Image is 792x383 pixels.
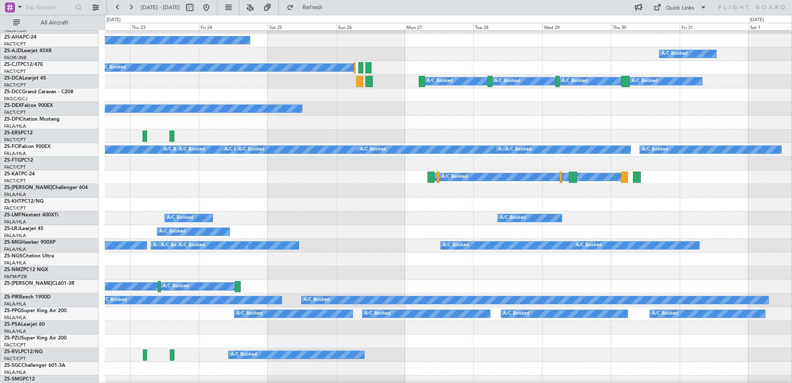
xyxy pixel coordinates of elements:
[4,27,26,34] a: FALA/HLA
[436,171,462,183] div: A/C Booked
[4,48,22,53] span: ZS-AJD
[632,75,658,87] div: A/C Booked
[106,17,121,24] div: [DATE]
[238,143,264,156] div: A/C Booked
[427,75,453,87] div: A/C Booked
[4,281,52,286] span: ZS-[PERSON_NAME]
[4,369,26,376] a: FALA/HLA
[4,164,26,170] a: FACT/CPT
[4,356,26,362] a: FACT/CPT
[4,295,51,300] a: ZS-PIRBeech 1900D
[4,301,26,307] a: FALA/HLA
[4,308,67,313] a: ZS-PPGSuper King Air 200
[4,109,26,116] a: FACT/CPT
[500,212,526,224] div: A/C Booked
[4,226,20,231] span: ZS-LRJ
[498,143,524,156] div: A/C Booked
[4,219,26,225] a: FALA/HLA
[4,62,43,67] a: ZS-CJTPC12/47E
[100,61,126,74] div: A/C Booked
[25,1,73,14] input: Trip Number
[4,322,21,327] span: ZS-PSA
[576,239,602,252] div: A/C Booked
[4,144,51,149] a: ZS-FCIFalcon 900EX
[4,377,23,382] span: ZS-SMG
[336,23,405,30] div: Sun 26
[4,260,26,266] a: FALA/HLA
[163,280,189,293] div: A/C Booked
[662,48,688,60] div: A/C Booked
[161,239,187,252] div: A/C Booked
[167,212,193,224] div: A/C Booked
[295,5,330,10] span: Refresh
[4,267,23,272] span: ZS-NMZ
[22,20,87,26] span: All Aircraft
[283,1,333,14] button: Refresh
[4,62,20,67] span: ZS-CJT
[101,294,127,306] div: A/C Booked
[680,23,749,30] div: Fri 31
[153,239,179,252] div: A/C Booked
[237,308,263,320] div: A/C Booked
[4,35,23,40] span: ZS-AHA
[365,308,391,320] div: A/C Booked
[4,103,22,108] span: ZS-DEX
[4,267,48,272] a: ZS-NMZPC12 NGX
[4,322,45,327] a: ZS-PSALearjet 60
[652,308,678,320] div: A/C Booked
[4,191,26,198] a: FALA/HLA
[650,1,711,14] button: Quick Links
[268,23,336,30] div: Sat 25
[4,199,22,204] span: ZS-KHT
[4,205,26,211] a: FACT/CPT
[141,4,180,11] span: [DATE] - [DATE]
[4,172,35,177] a: ZS-KATPC-24
[642,143,668,156] div: A/C Booked
[4,48,52,53] a: ZS-AJDLearjet 45XR
[4,137,26,143] a: FACT/CPT
[4,240,56,245] a: ZS-MIGHawker 900XP
[4,55,27,61] a: FAOR/JNB
[4,336,21,341] span: ZS-PZU
[4,103,53,108] a: ZS-DEXFalcon 900EX
[179,239,205,252] div: A/C Booked
[4,213,58,218] a: ZS-LMFNextant 400XTi
[4,226,43,231] a: ZS-LRJLearjet 45
[179,143,205,156] div: A/C Booked
[225,143,251,156] div: A/C Booked
[4,158,33,163] a: ZS-FTGPC12
[4,199,43,204] a: ZS-KHTPC12/NG
[231,349,257,361] div: A/C Booked
[505,143,531,156] div: A/C Booked
[4,363,65,368] a: ZS-SGCChallenger 601-3A
[4,158,21,163] span: ZS-FTG
[542,23,611,30] div: Wed 29
[4,131,21,136] span: ZS-ERS
[4,117,19,122] span: ZS-DFI
[9,16,90,29] button: All Aircraft
[4,185,88,190] a: ZS-[PERSON_NAME]Challenger 604
[4,144,19,149] span: ZS-FCI
[4,233,26,239] a: FALA/HLA
[4,281,75,286] a: ZS-[PERSON_NAME]CL601-3R
[4,68,26,75] a: FACT/CPT
[4,96,27,102] a: FAGC/GCJ
[159,225,186,238] div: A/C Booked
[4,213,22,218] span: ZS-LMF
[4,76,46,81] a: ZS-DCALearjet 45
[494,75,520,87] div: A/C Booked
[4,76,22,81] span: ZS-DCA
[4,377,35,382] a: ZS-SMGPC12
[164,143,190,156] div: A/C Booked
[750,17,764,24] div: [DATE]
[4,342,26,348] a: FACT/CPT
[4,349,21,354] span: ZS-RVL
[4,172,21,177] span: ZS-KAT
[4,254,54,259] a: ZS-NGSCitation Ultra
[199,23,268,30] div: Fri 24
[4,308,21,313] span: ZS-PPG
[4,117,60,122] a: ZS-DFICitation Mustang
[4,35,36,40] a: ZS-AHAPC-24
[4,336,67,341] a: ZS-PZUSuper King Air 200
[4,123,26,129] a: FALA/HLA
